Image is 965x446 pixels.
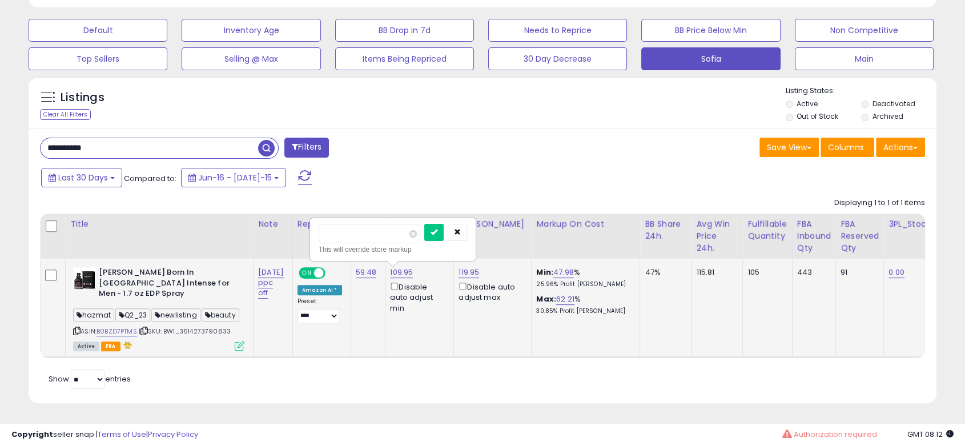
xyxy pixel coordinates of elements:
b: Max: [536,294,556,304]
b: Min: [536,267,553,278]
a: 0.00 [888,267,904,278]
span: FBA [101,341,120,351]
th: The percentage added to the cost of goods (COGS) that forms the calculator for Min & Max prices. [532,214,640,259]
div: Markup on Cost [536,218,635,230]
span: Compared to: [124,173,176,184]
div: [PERSON_NAME] [459,218,526,230]
div: Preset: [297,298,342,323]
span: All listings currently available for purchase on Amazon [73,341,99,351]
img: 41Z7yn+qqQL._SL40_.jpg [73,267,96,290]
button: BB Drop in 7d [335,19,474,42]
span: newlisting [151,308,200,322]
button: Columns [821,138,874,157]
div: 115.81 [696,267,734,278]
a: Terms of Use [98,429,146,440]
button: BB Price Below Min [641,19,780,42]
div: Displaying 1 to 1 of 1 items [834,198,925,208]
div: FBA Reserved Qty [841,218,879,254]
a: 62.21 [556,294,574,305]
div: 443 [797,267,827,278]
div: % [536,294,631,315]
label: Deactivated [872,99,915,109]
div: Disable auto adjust max [459,280,522,303]
p: 25.96% Profit [PERSON_NAME] [536,280,631,288]
span: Columns [828,142,864,153]
label: Active [797,99,818,109]
a: 109.95 [390,267,413,278]
span: | SKU: BW1_3614273790833 [139,327,231,336]
button: Actions [876,138,925,157]
span: hazmat [73,308,114,322]
div: Amazon AI * [297,285,342,295]
div: seller snap | | [11,429,198,440]
p: Listing States: [786,86,936,97]
strong: Copyright [11,429,53,440]
div: Note [258,218,288,230]
button: Needs to Reprice [488,19,627,42]
button: Selling @ Max [182,47,320,70]
span: beauty [202,308,239,322]
div: Title [70,218,248,230]
div: BB Share 24h. [645,218,686,242]
div: FBA inbound Qty [797,218,831,254]
div: Clear All Filters [40,109,91,120]
label: Out of Stock [797,111,838,121]
button: Sofia [641,47,780,70]
button: Top Sellers [29,47,167,70]
button: Main [795,47,934,70]
button: Inventory Age [182,19,320,42]
span: Q2_23 [115,308,150,322]
div: Fulfillable Quantity [747,218,787,242]
div: 47% [645,267,682,278]
button: Save View [759,138,819,157]
span: Last 30 Days [58,172,108,183]
div: Avg Win Price 24h. [696,218,738,254]
b: [PERSON_NAME] Born In [GEOGRAPHIC_DATA] Intense for Men - 1.7 oz EDP Spray [99,267,238,302]
span: Show: entries [49,373,131,384]
div: ASIN: [73,267,244,349]
span: Jun-16 - [DATE]-15 [198,172,272,183]
button: Items Being Repriced [335,47,474,70]
button: 30 Day Decrease [488,47,627,70]
div: % [536,267,631,288]
label: Archived [872,111,903,121]
div: This will override store markup [319,244,467,255]
a: 47.98 [553,267,574,278]
button: Default [29,19,167,42]
div: 3PL_Stock [888,218,933,230]
a: 59.48 [356,267,377,278]
a: B0BZD7PTMS [96,327,137,336]
div: Disable auto adjust min [390,280,445,314]
button: Jun-16 - [DATE]-15 [181,168,286,187]
span: OFF [324,268,342,278]
i: hazardous material [120,341,132,349]
h5: Listings [61,90,104,106]
span: 2025-08-15 08:12 GMT [907,429,954,440]
button: Non Competitive [795,19,934,42]
div: 91 [841,267,875,278]
button: Filters [284,138,329,158]
a: 119.95 [459,267,479,278]
a: Privacy Policy [148,429,198,440]
p: 30.85% Profit [PERSON_NAME] [536,307,631,315]
button: Last 30 Days [41,168,122,187]
div: Repricing [297,218,346,230]
th: CSV column name: cust_attr_3_3PL_Stock [884,214,938,259]
span: ON [300,268,314,278]
div: 105 [747,267,783,278]
a: [DATE] ppc off [258,267,284,299]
